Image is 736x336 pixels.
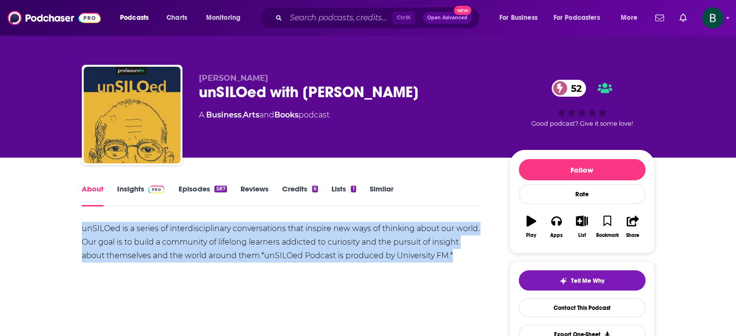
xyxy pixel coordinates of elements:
[259,110,274,119] span: and
[8,9,101,27] img: Podchaser - Follow, Share and Rate Podcasts
[493,10,550,26] button: open menu
[554,11,600,25] span: For Podcasters
[621,11,637,25] span: More
[454,6,471,15] span: New
[519,298,646,317] a: Contact This Podcast
[82,184,104,206] a: About
[206,11,240,25] span: Monitoring
[596,233,618,238] div: Bookmark
[312,186,318,192] div: 6
[552,80,586,97] a: 52
[702,7,723,29] button: Show profile menu
[595,209,620,244] button: Bookmark
[240,184,269,206] a: Reviews
[84,67,180,163] img: unSILOed with Greg LaBlanc
[370,184,393,206] a: Similar
[559,277,567,285] img: tell me why sparkle
[269,7,489,29] div: Search podcasts, credits, & more...
[550,233,563,238] div: Apps
[519,209,544,244] button: Play
[544,209,569,244] button: Apps
[702,7,723,29] img: User Profile
[178,184,226,206] a: Episodes587
[392,12,415,24] span: Ctrl K
[561,80,586,97] span: 52
[614,10,649,26] button: open menu
[531,120,633,127] span: Good podcast? Give it some love!
[626,233,639,238] div: Share
[519,159,646,180] button: Follow
[526,233,536,238] div: Play
[166,11,187,25] span: Charts
[243,110,259,119] a: Arts
[160,10,193,26] a: Charts
[113,10,161,26] button: open menu
[571,277,604,285] span: Tell Me Why
[620,209,645,244] button: Share
[274,110,299,119] a: Books
[423,12,472,24] button: Open AdvancedNew
[702,7,723,29] span: Logged in as betsy46033
[351,186,356,192] div: 1
[286,10,392,26] input: Search podcasts, credits, & more...
[510,73,655,133] div: 52Good podcast? Give it some love!
[120,11,149,25] span: Podcasts
[676,10,691,26] a: Show notifications dropdown
[214,186,226,192] div: 587
[651,10,668,26] a: Show notifications dropdown
[117,184,165,206] a: InsightsPodchaser Pro
[569,209,594,244] button: List
[427,15,467,20] span: Open Advanced
[547,10,614,26] button: open menu
[578,233,586,238] div: List
[519,184,646,204] div: Rate
[206,110,241,119] a: Business
[241,110,243,119] span: ,
[282,184,318,206] a: Credits6
[331,184,356,206] a: Lists1
[148,186,165,193] img: Podchaser Pro
[199,109,330,121] div: A podcast
[199,10,253,26] button: open menu
[199,73,268,83] span: [PERSON_NAME]
[499,11,538,25] span: For Business
[519,270,646,291] button: tell me why sparkleTell Me Why
[82,222,481,263] div: unSILOed is a series of interdisciplinary conversations that inspire new ways of thinking about o...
